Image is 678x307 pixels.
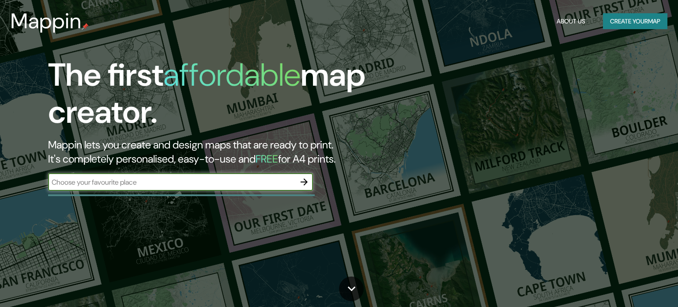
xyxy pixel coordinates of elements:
h3: Mappin [11,9,82,34]
h1: affordable [163,54,301,95]
input: Choose your favourite place [48,177,295,187]
h5: FREE [256,152,278,166]
h2: Mappin lets you create and design maps that are ready to print. It's completely personalised, eas... [48,138,387,166]
img: mappin-pin [82,23,89,30]
button: Create yourmap [603,13,667,30]
button: About Us [553,13,589,30]
h1: The first map creator. [48,57,387,138]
